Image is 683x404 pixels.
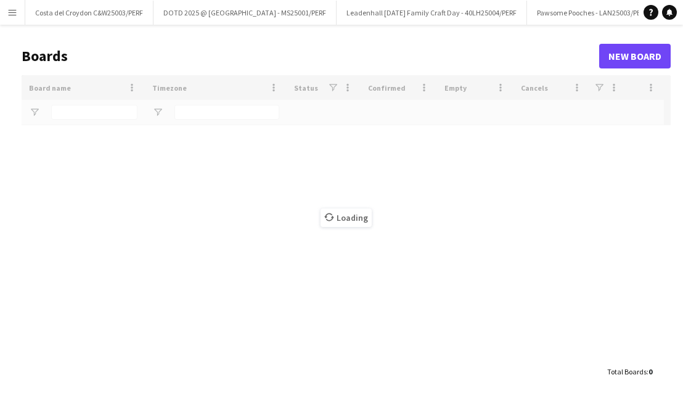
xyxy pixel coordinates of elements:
h1: Boards [22,47,599,65]
button: Costa del Croydon C&W25003/PERF [25,1,153,25]
a: New Board [599,44,671,68]
button: Leadenhall [DATE] Family Craft Day - 40LH25004/PERF [337,1,527,25]
span: 0 [648,367,652,376]
button: DOTD 2025 @ [GEOGRAPHIC_DATA] - MS25001/PERF [153,1,337,25]
span: Loading [321,208,372,227]
button: Pawsome Pooches - LAN25003/PERF [527,1,658,25]
span: Total Boards [607,367,647,376]
div: : [607,360,652,384]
